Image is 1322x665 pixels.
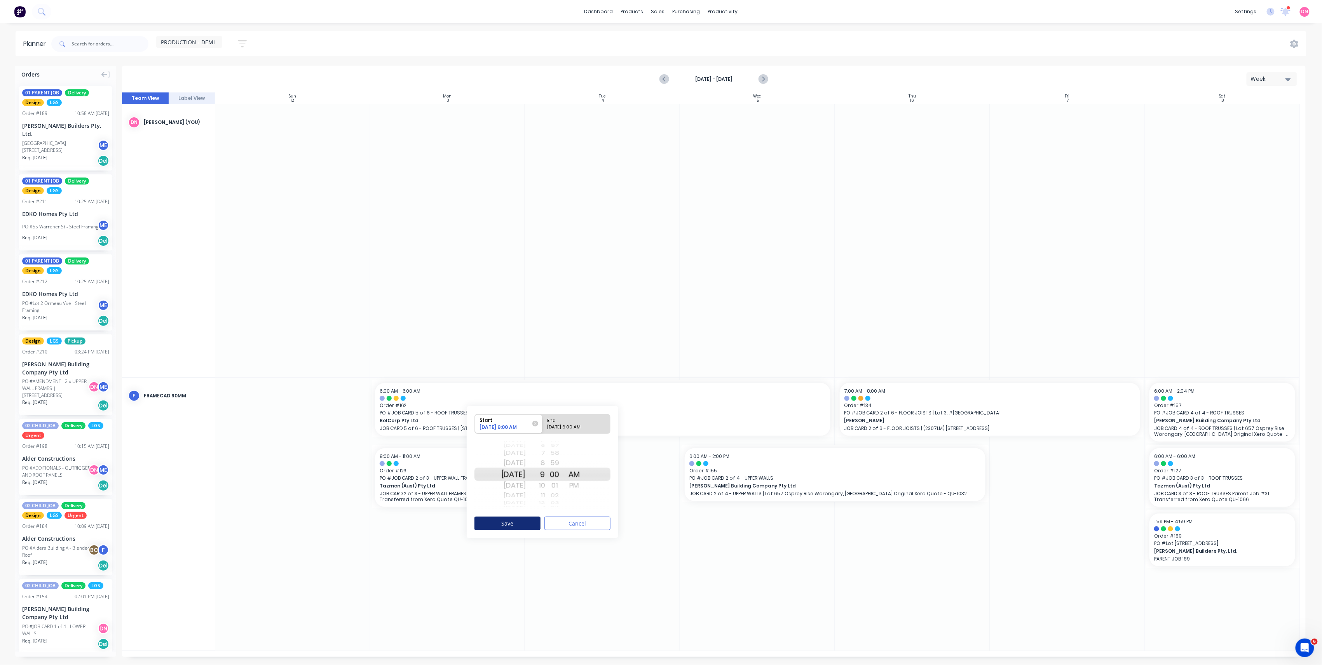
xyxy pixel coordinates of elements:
span: PO # JOB CARD 2 of 4 - UPPER WALLS [689,475,980,482]
span: 02 CHILD JOB [22,422,59,429]
button: Week [1247,72,1297,86]
div: Sat [1219,94,1225,99]
div: Date [501,438,526,511]
div: [GEOGRAPHIC_DATA][STREET_ADDRESS] [22,140,100,154]
div: 59 [545,457,565,469]
p: JOB CARD 2 of 4 - UPPER WALLS | Lot 657 Osprey Rise Worongary, [GEOGRAPHIC_DATA] Original Xero Qu... [689,491,980,496]
span: Order # 134 [844,402,1135,409]
div: settings [1231,6,1261,17]
div: ME [98,381,109,393]
div: Order # 211 [22,198,47,205]
span: LGS [47,338,62,345]
div: [DATE] [501,441,526,443]
span: PO # JOB CARD 2 of 6 - FLOOR JOISTS | Lot 3, #[GEOGRAPHIC_DATA] [844,409,1135,416]
div: Del [98,235,109,247]
div: FRAMECAD 90mm [144,392,209,399]
div: 00 [545,468,565,481]
span: [PERSON_NAME] Building Company Pty Ltd [1154,417,1277,424]
div: Order # 154 [22,593,47,600]
div: productivity [704,6,742,17]
div: [DATE] 9:00 AM [477,424,534,433]
div: ME [98,219,109,231]
div: EDKO Homes Pty Ltd [22,210,109,218]
span: PO # JOB CARD 2 of 3 - UPPER WALL FRAMES [380,475,516,482]
div: Order # 189 [22,110,47,117]
img: Factory [14,6,26,17]
div: Wed [753,94,762,99]
span: Delivery [61,422,85,429]
p: JOB CARD 2 of 6 - FLOOR JOISTS | (2307LM) [STREET_ADDRESS] [844,425,1135,431]
span: 01 PARENT JOB [22,258,62,265]
div: 1 [526,506,545,508]
div: [DATE] [501,448,526,458]
p: JOB CARD 3 of 3 - ROOF TRUSSES Parent Job #31 Transferred from Xero Quote QU-1066 [1154,491,1291,502]
div: AM [565,468,584,481]
span: 02 CHILD JOB [22,582,59,589]
div: F [98,544,109,556]
span: Req. [DATE] [22,234,47,241]
div: [PERSON_NAME] (You) [144,119,209,126]
div: [DATE] [501,468,526,481]
span: Delivery [65,258,89,265]
div: Del [98,155,109,167]
strong: [DATE] - [DATE] [675,76,753,83]
div: Planner [23,39,50,49]
p: PARENT JOB 189 [1154,556,1291,562]
span: Design [22,512,44,519]
div: 02 [545,491,565,501]
div: Alder Constructions [22,454,109,463]
div: sales [647,6,669,17]
div: 17 [1066,99,1069,103]
button: Cancel [544,517,610,530]
div: PO #Alders Building A - Blended Roof [22,545,91,559]
span: 6:00 AM - 6:00 AM [1154,453,1195,460]
span: PO # JOB CARD 4 of 4 - ROOF TRUSSES [1154,409,1291,416]
div: 10:09 AM [DATE] [75,523,109,530]
div: EDKO Homes Pty Ltd [22,290,109,298]
div: 15 [756,99,759,103]
div: [DATE] [501,506,526,508]
iframe: Intercom live chat [1296,639,1314,657]
input: Search for orders... [72,36,148,52]
span: Tazmen (Aust) Pty Ltd [1154,482,1277,489]
button: Team View [122,92,169,104]
div: PO #55 Warrener St - Steel Framing [22,223,98,230]
div: ME [98,299,109,311]
span: 7:00 AM - 8:00 AM [844,388,886,394]
div: 56 [545,441,565,443]
div: [DATE] [501,491,526,501]
div: [DATE] [501,442,526,449]
div: PO #AMENDMENT - 2 x UPPER WALL FRAMES | [STREET_ADDRESS] [22,378,91,399]
div: DN [128,117,140,128]
div: 8 [526,457,545,469]
div: Fri [1065,94,1069,99]
span: Design [22,267,44,274]
div: 02:01 PM [DATE] [75,593,109,600]
span: [PERSON_NAME] Building Company Pty Ltd [689,482,951,489]
span: Delivery [65,178,89,185]
span: LGS [47,187,62,194]
div: Del [98,560,109,571]
span: 02 CHILD JOB [22,502,59,509]
span: 1:59 PM - 4:59 PM [1154,518,1193,525]
div: 10 [526,479,545,492]
div: PO #JOB CARD 1 of 4 - LOWER WALLS [22,623,100,637]
div: Del [98,638,109,650]
p: JOB CARD 4 of 4 - ROOF TRUSSES | Lot 657 Osprey Rise Worongary, [GEOGRAPHIC_DATA] Original Xero Q... [1154,425,1291,437]
div: 12 [526,500,545,506]
span: Req. [DATE] [22,559,47,566]
div: Order # 184 [22,523,47,530]
span: Order # 126 [380,467,516,474]
div: [PERSON_NAME] Builders Pty. Ltd. [22,122,109,138]
div: 57 [545,442,565,449]
div: 13 [446,99,450,103]
div: BC [88,544,100,556]
div: PM [565,479,584,492]
div: 12 [291,99,294,103]
div: Order # 210 [22,348,47,355]
span: PO # JOB CARD 3 of 3 - ROOF TRUSSES [1154,475,1291,482]
div: 14 [601,99,604,103]
div: ME [98,139,109,151]
div: 5 [526,441,545,443]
